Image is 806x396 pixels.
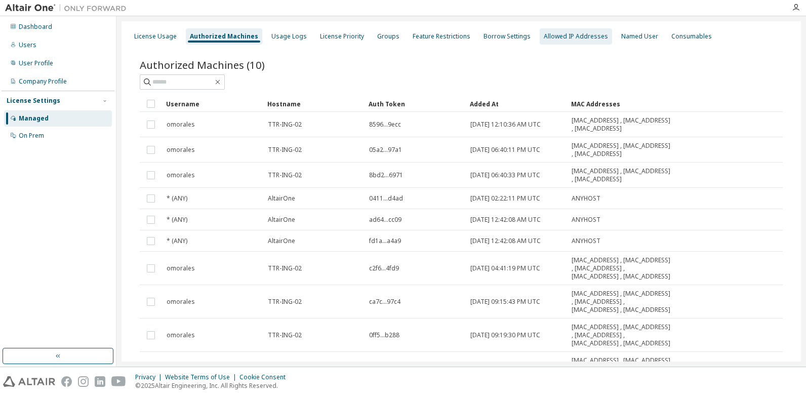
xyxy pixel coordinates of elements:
span: [DATE] 06:40:11 PM UTC [470,146,540,154]
span: 8596...9ecc [369,121,401,129]
span: 05a2...97a1 [369,146,402,154]
span: [DATE] 06:40:33 PM UTC [470,171,540,179]
span: TTR-ING-02 [268,331,302,339]
div: Named User [621,32,658,41]
div: Users [19,41,36,49]
div: Username [166,96,259,112]
span: TTR-ING-02 [268,171,302,179]
span: fd1a...a4a9 [369,237,401,245]
span: * (ANY) [167,194,187,203]
span: Authorized Machines (10) [140,58,265,72]
span: [MAC_ADDRESS] , [MAC_ADDRESS] , [MAC_ADDRESS] [572,116,671,133]
div: Website Terms of Use [165,373,239,381]
span: omorales [167,121,195,129]
div: Managed [19,114,49,123]
div: License Usage [134,32,177,41]
span: [MAC_ADDRESS] , [MAC_ADDRESS] , [MAC_ADDRESS] , [MAC_ADDRESS] , [MAC_ADDRESS] [572,323,671,347]
span: * (ANY) [167,237,187,245]
div: Groups [377,32,399,41]
span: [DATE] 12:10:36 AM UTC [470,121,541,129]
span: ad64...cc09 [369,216,401,224]
img: youtube.svg [111,376,126,387]
div: Hostname [267,96,360,112]
span: omorales [167,298,195,306]
span: TTR-ING-02 [268,121,302,129]
div: Dashboard [19,23,52,31]
span: [MAC_ADDRESS] , [MAC_ADDRESS] , [MAC_ADDRESS] [572,167,671,183]
div: License Settings [7,97,60,105]
span: [DATE] 09:15:43 PM UTC [470,298,540,306]
img: instagram.svg [78,376,89,387]
span: [DATE] 02:22:11 PM UTC [470,194,540,203]
span: [MAC_ADDRESS] , [MAC_ADDRESS] , [MAC_ADDRESS] , [MAC_ADDRESS] , [MAC_ADDRESS] [572,256,671,281]
div: Feature Restrictions [413,32,470,41]
div: Company Profile [19,77,67,86]
span: [DATE] 09:19:30 PM UTC [470,331,540,339]
span: [DATE] 12:42:08 AM UTC [470,237,541,245]
div: Cookie Consent [239,373,292,381]
span: TTR-ING-02 [268,146,302,154]
span: omorales [167,146,195,154]
span: omorales [167,171,195,179]
span: [MAC_ADDRESS] , [MAC_ADDRESS] , [MAC_ADDRESS] [572,142,671,158]
span: [MAC_ADDRESS] , [MAC_ADDRESS] , [MAC_ADDRESS] , [MAC_ADDRESS] , [MAC_ADDRESS] [572,357,671,381]
div: License Priority [320,32,364,41]
span: ANYHOST [572,194,600,203]
div: Auth Token [369,96,462,112]
span: 0411...d4ad [369,194,403,203]
span: [MAC_ADDRESS] , [MAC_ADDRESS] , [MAC_ADDRESS] , [MAC_ADDRESS] , [MAC_ADDRESS] [572,290,671,314]
span: c2f6...4fd9 [369,264,399,272]
img: facebook.svg [61,376,72,387]
span: ANYHOST [572,216,600,224]
span: omorales [167,331,195,339]
span: * (ANY) [167,216,187,224]
span: [DATE] 04:41:19 PM UTC [470,264,540,272]
span: omorales [167,264,195,272]
span: AltairOne [268,216,295,224]
span: AltairOne [268,194,295,203]
p: © 2025 Altair Engineering, Inc. All Rights Reserved. [135,381,292,390]
div: Allowed IP Addresses [544,32,608,41]
span: 8bd2...6971 [369,171,403,179]
span: TTR-ING-02 [268,298,302,306]
span: ca7c...97c4 [369,298,400,306]
div: Usage Logs [271,32,307,41]
span: ANYHOST [572,237,600,245]
img: altair_logo.svg [3,376,55,387]
div: Consumables [671,32,712,41]
div: On Prem [19,132,44,140]
div: Authorized Machines [190,32,258,41]
span: AltairOne [268,237,295,245]
img: Altair One [5,3,132,13]
div: Privacy [135,373,165,381]
span: TTR-ING-02 [268,264,302,272]
div: MAC Addresses [571,96,671,112]
span: 0ff5...b288 [369,331,399,339]
span: [DATE] 12:42:08 AM UTC [470,216,541,224]
div: Added At [470,96,563,112]
div: User Profile [19,59,53,67]
div: Borrow Settings [483,32,531,41]
img: linkedin.svg [95,376,105,387]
